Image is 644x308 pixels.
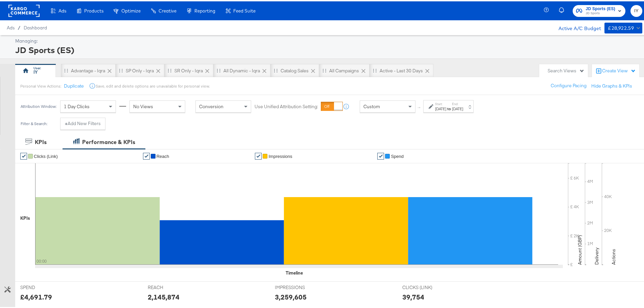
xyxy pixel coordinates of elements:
a: ✔ [255,151,262,158]
span: ↑ [416,105,423,108]
div: All Campaigns [329,66,359,73]
button: Hide Graphs & KPIs [591,81,632,88]
button: Configure Pacing [546,78,591,91]
a: ✔ [20,151,27,158]
div: Catalog Sales [281,66,309,73]
span: 1 Day Clicks [64,102,90,108]
div: 39,754 [402,291,424,301]
span: Conversion [199,102,223,108]
div: Attribution Window: [20,103,57,108]
span: CLICKS (LINK) [402,283,453,289]
div: £4,691.79 [20,291,52,301]
div: Drag to reorder tab [64,67,68,71]
div: SR only - Iqra [174,66,203,73]
div: Drag to reorder tab [274,67,278,71]
div: Create View [602,66,636,73]
strong: to [446,105,452,110]
span: REACH [148,283,198,289]
div: Drag to reorder tab [217,67,220,71]
span: Custom [363,102,380,108]
a: ✔ [377,151,384,158]
text: Delivery [594,246,600,263]
span: Ads [58,7,66,12]
div: £28,922.59 [608,23,634,31]
div: Managing: [15,37,641,43]
button: +Add New Filters [60,116,105,128]
div: Drag to reorder tab [119,67,123,71]
div: Drag to reorder tab [168,67,171,71]
div: Active A/C Budget [551,21,601,31]
span: Impressions [268,152,292,158]
span: No Views [133,102,153,108]
text: Amount (GBP) [577,234,583,263]
button: JD Sports (ES)JD Sports [573,4,625,16]
strong: + [65,119,68,125]
span: Products [84,7,103,12]
div: Performance & KPIs [82,137,135,145]
a: Dashboard [24,24,47,29]
button: £28,922.59 [604,21,642,32]
label: End: [452,100,463,105]
label: Use Unified Attribution Setting: [255,102,318,109]
span: JD Sports (ES) [586,4,615,11]
div: All Dynamic - Iqra [223,66,260,73]
span: IY [633,6,640,14]
span: Ads [7,24,15,29]
div: Search Views [548,66,585,73]
span: IMPRESSIONS [275,283,326,289]
span: JD Sports [586,9,615,15]
div: Drag to reorder tab [373,67,377,71]
div: JD Sports (ES) [15,43,641,54]
span: Reach [157,152,169,158]
span: SPEND [20,283,71,289]
div: SP only - Iqra [126,66,154,73]
div: Advantage - Iqra [71,66,105,73]
div: 3,259,605 [275,291,307,301]
div: Save, edit and delete options are unavailable for personal view. [96,82,210,88]
a: ✔ [143,151,150,158]
div: KPIs [35,137,47,145]
span: Creative [159,7,176,12]
text: Actions [611,247,617,263]
span: Clicks (Link) [34,152,58,158]
div: Personal View Actions: [20,82,61,88]
div: Timeline [286,268,303,275]
span: Optimize [121,7,141,12]
span: / [15,24,24,29]
div: Filter & Search: [20,120,48,125]
div: Active - Last 30 Days [380,66,423,73]
label: Start: [435,100,446,105]
span: Feed Suite [233,7,256,12]
div: [DATE] [452,105,463,110]
span: Reporting [194,7,215,12]
button: Duplicate [64,81,84,88]
span: Spend [391,152,404,158]
button: IY [630,4,642,16]
div: Drag to reorder tab [323,67,326,71]
div: IY [33,68,38,74]
div: 2,145,874 [148,291,180,301]
div: [DATE] [435,105,446,110]
div: KPIs [20,214,30,220]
